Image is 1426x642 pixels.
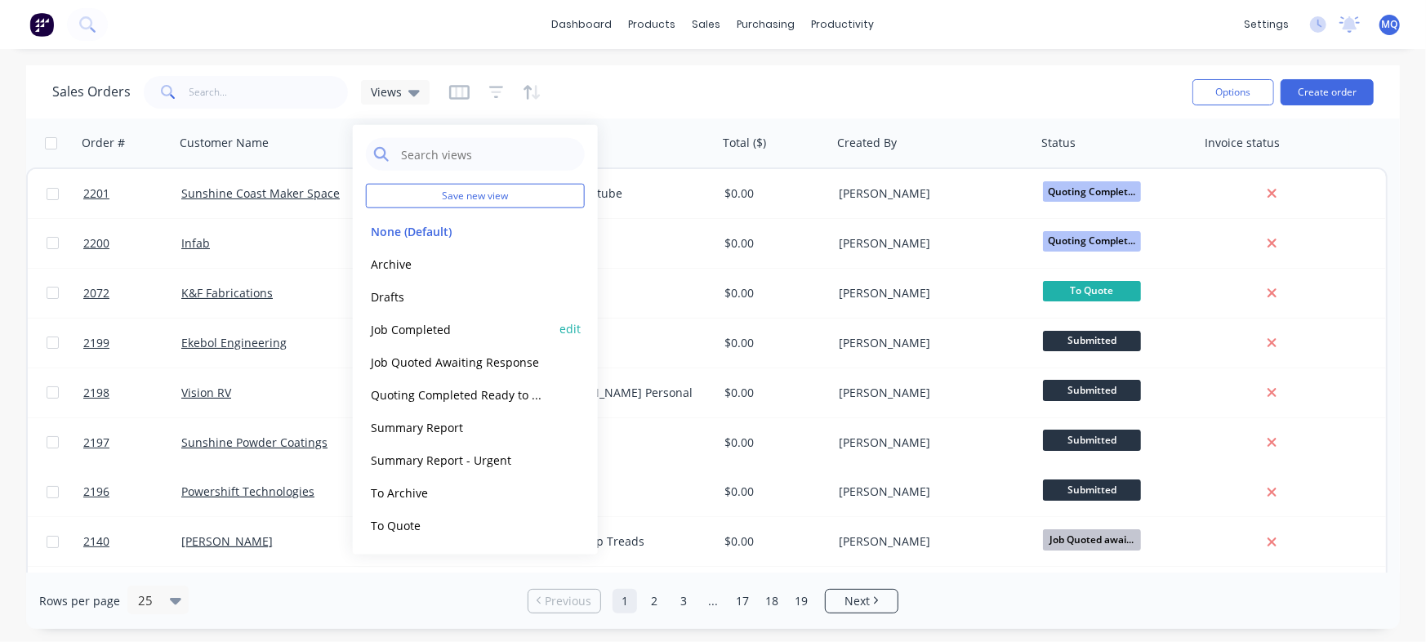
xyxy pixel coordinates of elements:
[180,135,269,151] div: Customer Name
[671,589,696,613] a: Page 3
[1041,135,1076,151] div: Status
[520,533,702,550] div: 01 - Spiral Step Treads
[730,589,755,613] a: Page 17
[83,368,181,417] a: 2198
[1043,331,1141,351] span: Submitted
[1043,380,1141,400] span: Submitted
[181,385,231,400] a: Vision RV
[724,385,821,401] div: $0.00
[1192,79,1274,105] button: Options
[544,12,621,37] a: dashboard
[724,285,821,301] div: $0.00
[521,589,905,613] ul: Pagination
[724,335,821,351] div: $0.00
[83,435,109,451] span: 2197
[83,285,109,301] span: 2072
[837,135,897,151] div: Created By
[844,593,870,609] span: Next
[701,589,725,613] a: Jump forward
[83,517,181,566] a: 2140
[839,435,1020,451] div: [PERSON_NAME]
[1043,430,1141,450] span: Submitted
[839,335,1020,351] div: [PERSON_NAME]
[520,484,702,500] div: 01 -RFQ
[1043,181,1141,202] span: Quoting Complet...
[804,12,883,37] div: productivity
[83,335,109,351] span: 2199
[181,285,273,301] a: K&F Fabrications
[366,450,552,469] button: Summary Report - Urgent
[1043,529,1141,550] span: Job Quoted awai...
[366,352,552,371] button: Job Quoted Awaiting Response
[621,12,684,37] div: products
[724,484,821,500] div: $0.00
[684,12,729,37] div: sales
[839,235,1020,252] div: [PERSON_NAME]
[520,285,702,301] div: 04 - Bracket
[366,515,552,534] button: To Quote
[724,185,821,202] div: $0.00
[366,385,552,403] button: Quoting Completed Ready to Send
[366,417,552,436] button: Summary Report
[83,185,109,202] span: 2201
[724,435,821,451] div: $0.00
[29,12,54,37] img: Factory
[366,319,552,338] button: Job Completed
[181,185,340,201] a: Sunshine Coast Maker Space
[520,335,702,351] div: 84 - 12618
[366,184,585,208] button: Save new view
[724,533,821,550] div: $0.00
[1043,281,1141,301] span: To Quote
[559,320,581,337] button: edit
[1281,79,1374,105] button: Create order
[642,589,666,613] a: Page 2
[83,567,181,616] a: 2193
[83,533,109,550] span: 2140
[723,135,766,151] div: Total ($)
[83,269,181,318] a: 2072
[826,593,898,609] a: Next page
[181,435,328,450] a: Sunshine Powder Coatings
[83,467,181,516] a: 2196
[839,285,1020,301] div: [PERSON_NAME]
[613,589,637,613] a: Page 1 is your current page
[83,219,181,268] a: 2200
[1205,135,1280,151] div: Invoice status
[520,185,702,202] div: 06 - Laser cut tube
[1236,12,1297,37] div: settings
[399,138,577,171] input: Search views
[729,12,804,37] div: purchasing
[1043,231,1141,252] span: Quoting Complet...
[181,335,287,350] a: Ekebol Engineering
[181,484,314,499] a: Powershift Technologies
[839,484,1020,500] div: [PERSON_NAME]
[83,484,109,500] span: 2196
[366,254,552,273] button: Archive
[760,589,784,613] a: Page 18
[789,589,813,613] a: Page 19
[189,76,349,109] input: Search...
[520,435,702,451] div: 22 - SPC Sign
[83,235,109,252] span: 2200
[839,385,1020,401] div: [PERSON_NAME]
[1382,17,1398,32] span: MQ
[546,593,592,609] span: Previous
[839,533,1020,550] div: [PERSON_NAME]
[520,385,702,401] div: 207 - [PERSON_NAME] Personal
[181,533,273,549] a: [PERSON_NAME]
[82,135,125,151] div: Order #
[520,235,702,252] div: 16 - RFQ
[724,235,821,252] div: $0.00
[371,83,402,100] span: Views
[39,593,120,609] span: Rows per page
[839,185,1020,202] div: [PERSON_NAME]
[83,418,181,467] a: 2197
[528,593,600,609] a: Previous page
[366,287,552,305] button: Drafts
[83,385,109,401] span: 2198
[83,169,181,218] a: 2201
[83,319,181,368] a: 2199
[1043,479,1141,500] span: Submitted
[366,483,552,502] button: To Archive
[366,221,552,240] button: None (Default)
